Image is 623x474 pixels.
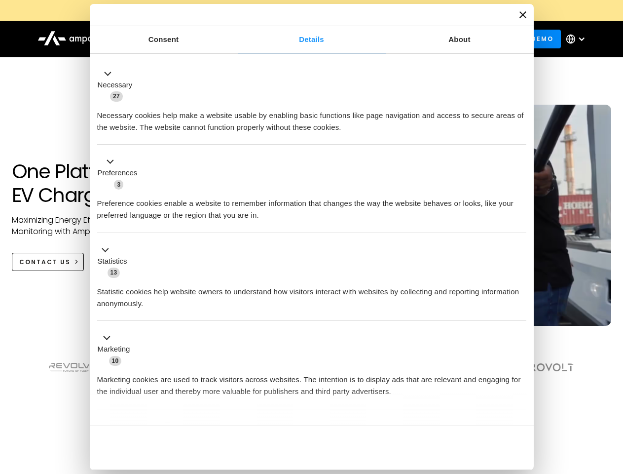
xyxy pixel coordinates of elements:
[109,356,122,366] span: 10
[114,180,123,190] span: 3
[163,422,172,432] span: 2
[90,5,534,16] a: New Webinars: Register to Upcoming WebinarsREGISTER HERE
[97,278,526,310] div: Statistic cookies help website owners to understand how visitors interact with websites by collec...
[12,253,84,271] a: CONTACT US
[90,26,238,53] a: Consent
[97,102,526,133] div: Necessary cookies help make a website usable by enabling basic functions like page navigation and...
[110,91,123,101] span: 27
[238,26,386,53] a: Details
[384,434,526,462] button: Okay
[515,363,574,371] img: Aerovolt Logo
[97,420,178,433] button: Unclassified (2)
[97,332,136,367] button: Marketing (10)
[97,68,139,102] button: Necessary (27)
[19,258,71,267] div: CONTACT US
[97,156,144,191] button: Preferences (3)
[12,215,199,237] p: Maximizing Energy Efficiency, Uptime, and 24/7 Monitoring with Ampcontrol Solutions
[98,167,138,179] label: Preferences
[97,190,526,221] div: Preference cookies enable a website to remember information that changes the way the website beha...
[386,26,534,53] a: About
[519,11,526,18] button: Close banner
[97,366,526,397] div: Marketing cookies are used to track visitors across websites. The intention is to display ads tha...
[98,344,130,355] label: Marketing
[97,244,133,278] button: Statistics (13)
[98,256,127,267] label: Statistics
[108,268,120,277] span: 13
[98,79,133,91] label: Necessary
[12,159,199,207] h1: One Platform for EV Charging Hubs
